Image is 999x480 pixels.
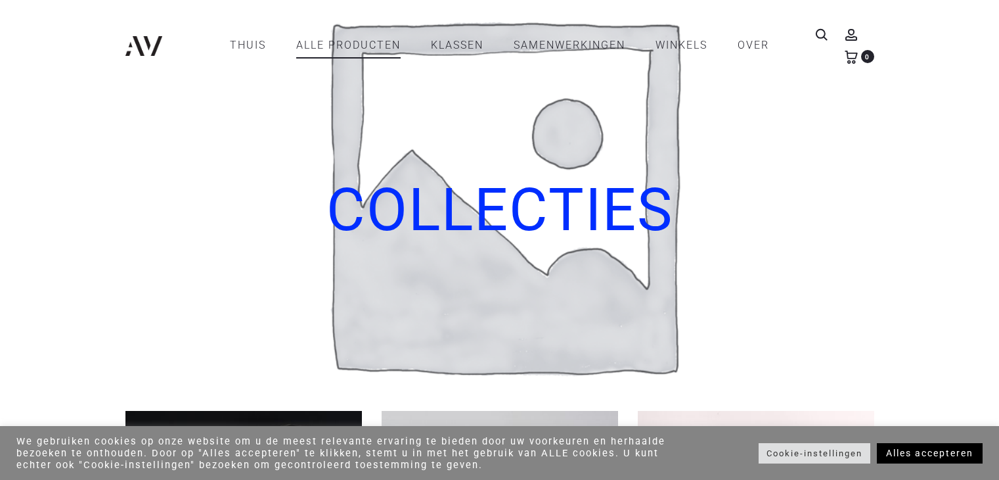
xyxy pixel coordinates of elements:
a: KLASSEN [431,34,483,57]
font: Alles accepteren [886,448,973,458]
font: Alle producten [296,39,401,51]
font: 0 [865,53,870,60]
a: WINKELS [655,34,707,57]
a: Alle producten [296,34,401,57]
font: WINKELS [655,39,707,51]
font: COLLECTIES [326,176,673,245]
a: Cookie-instellingen [759,443,870,464]
font: Thuis [230,39,266,51]
a: Thuis [230,34,266,57]
font: KLASSEN [431,39,483,51]
a: OVER [738,34,769,57]
a: 0 [845,50,858,62]
font: Cookie-instellingen [766,448,862,458]
font: SAMENWERKINGEN [514,39,625,51]
font: We gebruiken cookies op onze website om u de meest relevante ervaring te bieden door uw voorkeure... [16,435,665,471]
a: SAMENWERKINGEN [514,34,625,57]
a: Alles accepteren [877,443,983,464]
font: OVER [738,39,769,51]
